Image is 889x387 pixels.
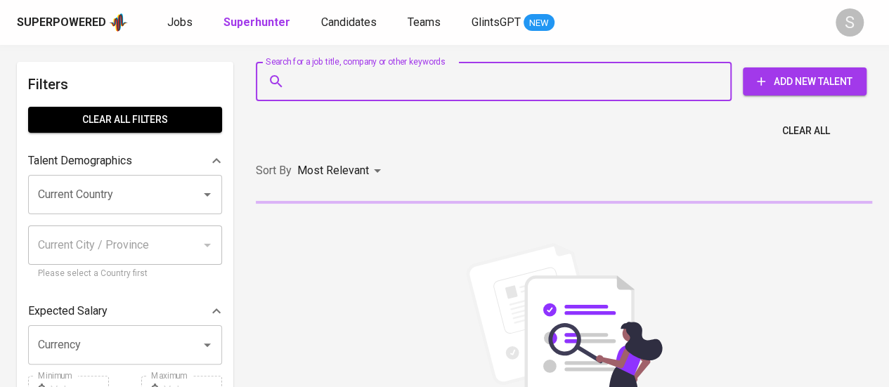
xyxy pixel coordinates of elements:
a: Teams [408,14,443,32]
span: Add New Talent [754,73,855,91]
span: Clear All filters [39,111,211,129]
div: Talent Demographics [28,147,222,175]
img: app logo [109,12,128,33]
a: Jobs [167,14,195,32]
span: GlintsGPT [472,15,521,29]
p: Talent Demographics [28,152,132,169]
div: S [836,8,864,37]
h6: Filters [28,73,222,96]
a: Candidates [321,14,379,32]
span: Teams [408,15,441,29]
button: Add New Talent [743,67,867,96]
div: Superpowered [17,15,106,31]
button: Open [197,185,217,204]
div: Most Relevant [297,158,386,184]
span: NEW [524,16,554,30]
span: Candidates [321,15,377,29]
p: Sort By [256,162,292,179]
span: Jobs [167,15,193,29]
span: Clear All [782,122,830,140]
p: Most Relevant [297,162,369,179]
b: Superhunter [223,15,290,29]
button: Clear All [777,118,836,144]
p: Please select a Country first [38,267,212,281]
button: Clear All filters [28,107,222,133]
div: Expected Salary [28,297,222,325]
a: Superpoweredapp logo [17,12,128,33]
button: Open [197,335,217,355]
a: GlintsGPT NEW [472,14,554,32]
p: Expected Salary [28,303,108,320]
a: Superhunter [223,14,293,32]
